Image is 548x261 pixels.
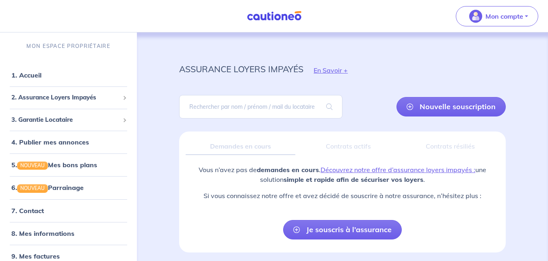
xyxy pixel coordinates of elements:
div: 6.NOUVEAUParrainage [3,179,134,196]
strong: demandes en cours [257,166,319,174]
span: 3. Garantie Locataire [11,115,119,125]
a: 6.NOUVEAUParrainage [11,183,84,192]
a: 7. Contact [11,207,44,215]
button: illu_account_valid_menu.svgMon compte [456,6,538,26]
a: 8. Mes informations [11,229,74,237]
div: 7. Contact [3,203,134,219]
p: Si vous connaissez notre offre et avez décidé de souscrire à notre assurance, n’hésitez plus : [186,191,499,201]
a: 5.NOUVEAUMes bons plans [11,161,97,169]
div: 4. Publier mes annonces [3,134,134,150]
p: assurance loyers impayés [179,62,303,76]
strong: simple et rapide afin de sécuriser vos loyers [284,175,423,183]
p: Vous n’avez pas de . une solution . [186,165,499,184]
span: search [316,95,342,118]
div: 5.NOUVEAUMes bons plans [3,157,134,173]
img: illu_account_valid_menu.svg [469,10,482,23]
span: 2. Assurance Loyers Impayés [11,93,119,102]
input: Rechercher par nom / prénom / mail du locataire [179,95,342,119]
div: 8. Mes informations [3,225,134,242]
img: Cautioneo [244,11,305,21]
div: 3. Garantie Locataire [3,112,134,128]
div: 2. Assurance Loyers Impayés [3,90,134,106]
a: Je souscris à l’assurance [283,220,402,239]
a: Découvrez notre offre d’assurance loyers impayés : [321,166,475,174]
a: 9. Mes factures [11,252,60,260]
p: Mon compte [485,11,523,21]
button: En Savoir + [303,58,358,82]
a: 4. Publier mes annonces [11,138,89,146]
p: MON ESPACE PROPRIÉTAIRE [26,42,110,50]
a: Nouvelle souscription [396,97,506,116]
div: 1. Accueil [3,67,134,83]
a: 1. Accueil [11,71,41,79]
